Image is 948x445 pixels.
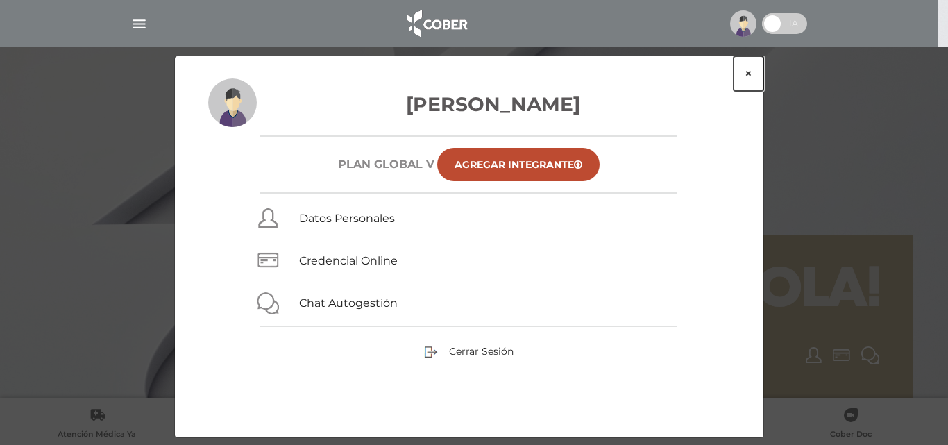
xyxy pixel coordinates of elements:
img: Cober_menu-lines-white.svg [130,15,148,33]
span: Cerrar Sesión [449,345,514,358]
img: profile-placeholder.svg [208,78,257,127]
a: Agregar Integrante [437,148,600,181]
h6: Plan GLOBAL V [338,158,434,171]
a: Credencial Online [299,254,398,267]
img: profile-placeholder.svg [730,10,756,37]
a: Chat Autogestión [299,296,398,310]
a: Cerrar Sesión [424,344,514,357]
img: logo_cober_home-white.png [400,7,473,40]
h3: [PERSON_NAME] [208,90,730,119]
a: Datos Personales [299,212,395,225]
img: sign-out.png [424,345,438,359]
button: × [734,56,763,91]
